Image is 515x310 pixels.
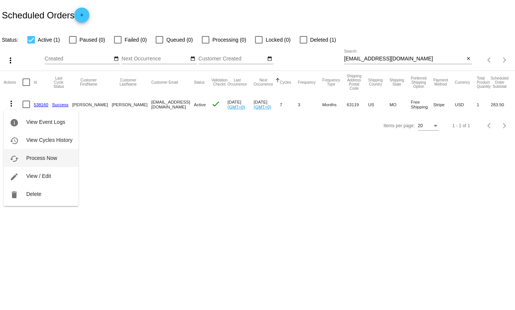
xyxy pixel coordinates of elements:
mat-icon: cached [10,154,19,163]
mat-icon: edit [10,172,19,181]
mat-icon: history [10,136,19,145]
span: Process Now [26,155,57,161]
span: View / Edit [26,173,51,179]
span: View Cycles History [26,137,72,143]
mat-icon: info [10,118,19,127]
span: Delete [26,191,41,197]
span: View Event Logs [26,119,65,125]
mat-icon: delete [10,190,19,199]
